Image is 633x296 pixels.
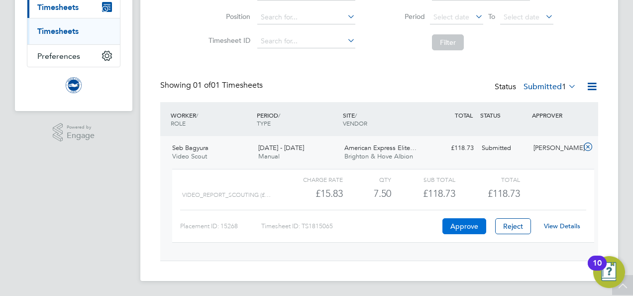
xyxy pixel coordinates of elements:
span: / [278,111,280,119]
span: £118.73 [488,187,520,199]
div: £118.73 [391,185,455,202]
span: [DATE] - [DATE] [258,144,304,152]
button: Preferences [27,45,120,67]
span: Select date [504,12,539,21]
input: Search for... [257,34,355,48]
button: Reject [495,218,531,234]
div: Placement ID: 15268 [180,218,261,234]
label: Position [206,12,250,21]
a: Timesheets [37,26,79,36]
div: QTY [343,173,391,185]
div: 10 [593,263,602,276]
span: / [196,111,198,119]
a: Go to home page [27,77,120,93]
div: £118.73 [426,140,478,156]
div: Total [455,173,520,185]
span: 1 [562,82,566,92]
span: / [355,111,357,119]
div: Showing [160,80,265,91]
a: Powered byEngage [53,123,95,142]
span: 01 of [193,80,211,90]
span: Preferences [37,51,80,61]
button: Approve [442,218,486,234]
div: Timesheets [27,18,120,44]
span: Engage [67,132,95,140]
label: Timesheet ID [206,36,250,45]
span: Timesheets [37,2,79,12]
div: Status [495,80,578,94]
div: WORKER [168,106,254,132]
span: Video Scout [172,152,207,160]
span: VENDOR [343,119,367,127]
div: £15.83 [279,185,343,202]
span: Powered by [67,123,95,132]
span: TOTAL [455,111,473,119]
span: Seb Bagyura [172,144,209,152]
div: Charge rate [279,173,343,185]
label: Submitted [524,82,576,92]
label: Period [380,12,425,21]
span: VIDEO_REPORT_SCOUTING (£… [182,191,271,198]
div: PERIOD [254,106,340,132]
button: Open Resource Center, 10 new notifications [593,256,625,288]
div: [PERSON_NAME] [529,140,581,156]
div: SITE [340,106,426,132]
span: Manual [258,152,280,160]
span: Brighton & Hove Albion [344,152,413,160]
span: To [485,10,498,23]
span: TYPE [257,119,271,127]
span: 01 Timesheets [193,80,263,90]
div: Submitted [478,140,529,156]
input: Search for... [257,10,355,24]
div: STATUS [478,106,529,124]
a: View Details [544,222,580,230]
div: Timesheet ID: TS1815065 [261,218,440,234]
div: APPROVER [529,106,581,124]
span: Select date [433,12,469,21]
span: ROLE [171,119,186,127]
button: Filter [432,34,464,50]
div: Sub Total [391,173,455,185]
img: brightonandhovealbion-logo-retina.png [66,77,82,93]
span: American Express Elite… [344,144,417,152]
div: 7.50 [343,185,391,202]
